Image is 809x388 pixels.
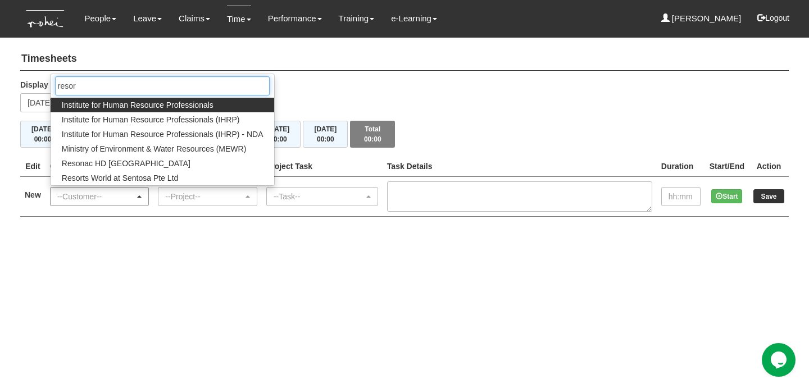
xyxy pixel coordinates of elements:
span: Resorts World at Sentosa Pte Ltd [62,172,179,184]
button: [DATE]00:00 [256,121,301,148]
div: --Project-- [165,191,243,202]
span: 00:00 [317,135,334,143]
a: [PERSON_NAME] [661,6,742,31]
input: Search [55,76,270,95]
a: Time [227,6,251,32]
div: Timesheet Week Summary [20,121,789,148]
button: --Customer-- [50,187,149,206]
label: New [25,189,41,200]
iframe: chat widget [762,343,798,377]
input: Save [753,189,784,203]
span: Institute for Human Resource Professionals [62,99,213,111]
button: Logout [749,4,797,31]
div: --Customer-- [57,191,135,202]
th: Project Task [262,156,383,177]
button: [DATE]00:00 [303,121,348,148]
span: 00:00 [270,135,287,143]
span: Institute for Human Resource Professionals (IHRP) - NDA [62,129,263,140]
a: People [84,6,116,31]
button: Total00:00 [350,121,395,148]
label: Display the week of [20,79,93,90]
th: Task Details [383,156,657,177]
button: Start [711,189,742,203]
span: Resonac HD [GEOGRAPHIC_DATA] [62,158,190,169]
a: Leave [133,6,162,31]
a: e-Learning [391,6,437,31]
h4: Timesheets [20,48,789,71]
th: Action [749,156,789,177]
button: --Task-- [266,187,378,206]
span: Ministry of Environment & Water Resources (MEWR) [62,143,247,154]
th: Client [46,156,154,177]
input: hh:mm [661,187,701,206]
div: --Task-- [274,191,364,202]
a: Training [339,6,375,31]
button: --Project-- [158,187,257,206]
span: Institute for Human Resource Professionals (IHRP) [62,114,240,125]
th: Start/End [705,156,749,177]
span: 00:00 [364,135,381,143]
button: [DATE]00:00 [20,121,65,148]
th: Duration [657,156,705,177]
th: Edit [20,156,46,177]
a: Claims [179,6,210,31]
span: 00:00 [34,135,52,143]
a: Performance [268,6,322,31]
